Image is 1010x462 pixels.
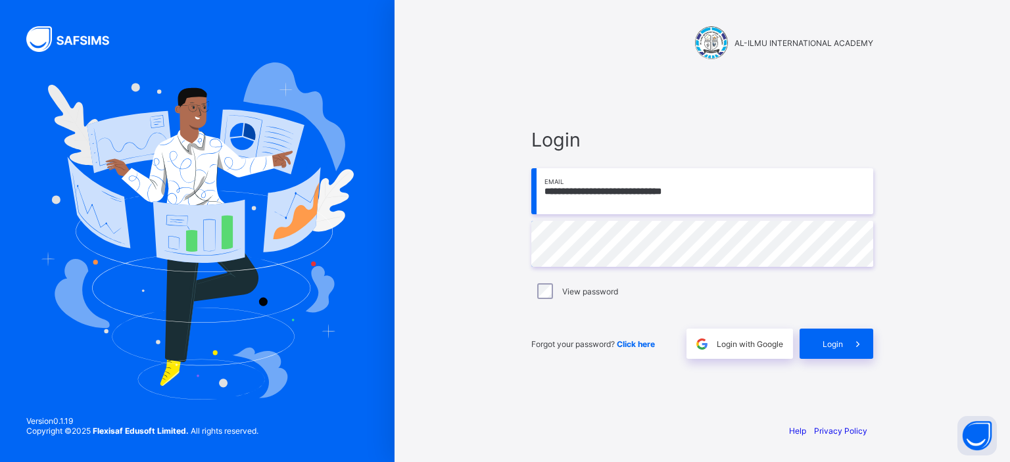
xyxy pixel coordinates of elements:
[26,426,258,436] span: Copyright © 2025 All rights reserved.
[717,339,783,349] span: Login with Google
[26,26,125,52] img: SAFSIMS Logo
[41,62,354,399] img: Hero Image
[734,38,873,48] span: AL-ILMU INTERNATIONAL ACADEMY
[531,339,655,349] span: Forgot your password?
[814,426,867,436] a: Privacy Policy
[531,128,873,151] span: Login
[93,426,189,436] strong: Flexisaf Edusoft Limited.
[957,416,997,455] button: Open asap
[26,416,258,426] span: Version 0.1.19
[789,426,806,436] a: Help
[562,287,618,296] label: View password
[617,339,655,349] a: Click here
[823,339,843,349] span: Login
[694,336,709,352] img: google.396cfc9801f0270233282035f929180a.svg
